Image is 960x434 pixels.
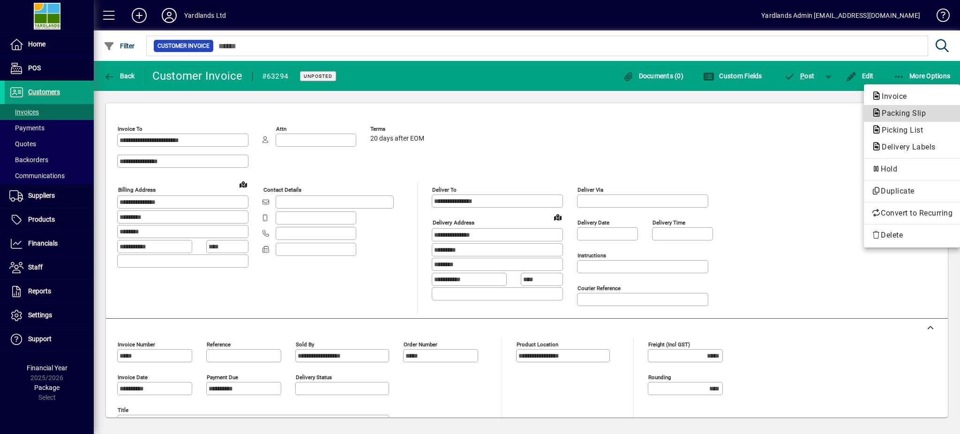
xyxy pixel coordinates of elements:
span: Invoice [871,92,912,101]
span: Delete [871,230,952,241]
span: Hold [871,164,952,175]
span: Delivery Labels [871,142,940,151]
span: Duplicate [871,186,952,197]
span: Picking List [871,126,928,135]
span: Convert to Recurring [871,208,952,219]
span: Packing Slip [871,109,930,118]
